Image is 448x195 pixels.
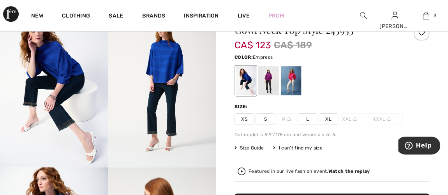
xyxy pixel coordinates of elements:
[258,67,279,96] div: Empress
[277,113,296,125] span: M
[62,12,90,21] a: Clothing
[235,32,271,51] span: CA$ 123
[392,11,398,20] img: My Info
[274,38,312,52] span: CA$ 189
[235,25,397,35] h1: Cowl Neck Top Style 243953
[392,12,398,19] a: Sign In
[387,117,391,121] img: ring-m.svg
[379,22,410,30] div: [PERSON_NAME]
[236,67,256,96] div: Royal Sapphire 163
[108,5,216,167] img: Cowl Neck Top Style 243953. 2
[273,144,322,151] div: I can't find my size
[184,12,219,21] span: Inspiration
[235,54,253,60] span: Color:
[319,113,338,125] span: XL
[238,12,250,20] a: Live
[235,113,254,125] span: XS
[353,117,357,121] img: ring-m.svg
[360,11,367,20] img: search the website
[411,11,442,20] a: 3
[328,169,370,174] strong: Watch the replay
[298,113,317,125] span: L
[281,67,301,96] div: Geranium
[235,131,429,138] div: Our model is 5'9"/175 cm and wears a size 6.
[398,137,440,156] iframe: Opens a widget where you can find more information
[109,12,123,21] a: Sale
[423,11,429,20] img: My Bag
[340,113,359,125] span: XXL
[142,12,166,21] a: Brands
[253,54,273,60] span: Empress
[256,113,275,125] span: S
[249,169,370,174] div: Featured in our live fashion event.
[235,144,264,151] span: Size Guide
[235,103,249,110] div: Size:
[31,12,43,21] a: New
[433,12,436,19] span: 3
[238,167,245,175] img: Watch the replay
[287,117,291,121] img: ring-m.svg
[361,113,403,125] span: XXXL
[3,6,19,22] img: 1ère Avenue
[268,12,284,20] a: Prom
